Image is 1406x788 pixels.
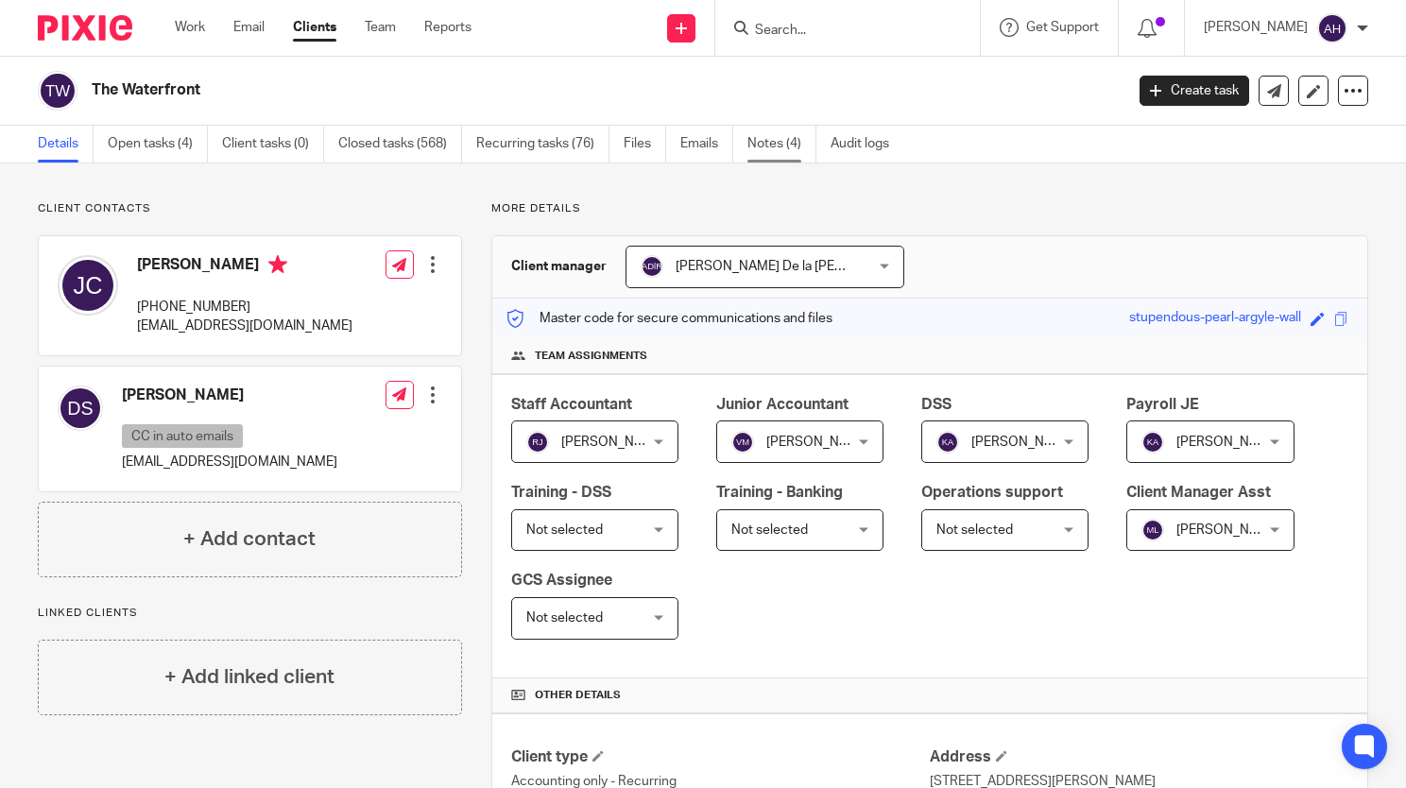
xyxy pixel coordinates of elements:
h4: [PERSON_NAME] [137,255,352,279]
span: Get Support [1026,21,1099,34]
span: Staff Accountant [511,397,632,412]
img: svg%3E [936,431,959,454]
a: Notes (4) [747,126,816,163]
img: svg%3E [526,431,549,454]
a: Recurring tasks (76) [476,126,609,163]
h3: Client manager [511,257,607,276]
h4: Client type [511,747,930,767]
img: svg%3E [1317,13,1347,43]
span: Not selected [526,611,603,625]
span: Client Manager Asst [1126,485,1271,500]
span: [PERSON_NAME] [561,436,665,449]
a: Create task [1140,76,1249,106]
p: Linked clients [38,606,462,621]
span: Operations support [921,485,1063,500]
span: [PERSON_NAME] [766,436,870,449]
span: [PERSON_NAME] [971,436,1075,449]
span: Junior Accountant [716,397,849,412]
p: [EMAIL_ADDRESS][DOMAIN_NAME] [137,317,352,335]
input: Search [753,23,923,40]
img: svg%3E [1141,519,1164,541]
img: svg%3E [58,255,118,316]
span: Payroll JE [1126,397,1199,412]
span: [PERSON_NAME] [1176,523,1280,537]
a: Work [175,18,205,37]
h4: + Add linked client [164,662,334,692]
p: [PERSON_NAME] [1204,18,1308,37]
a: Audit logs [831,126,903,163]
p: CC in auto emails [122,424,243,448]
span: [PERSON_NAME] De la [PERSON_NAME] [676,260,918,273]
p: Master code for secure communications and files [506,309,832,328]
a: Team [365,18,396,37]
p: [PHONE_NUMBER] [137,298,352,317]
span: DSS [921,397,952,412]
span: Training - DSS [511,485,611,500]
a: Details [38,126,94,163]
span: Not selected [936,523,1013,537]
img: svg%3E [38,71,77,111]
a: Files [624,126,666,163]
p: Client contacts [38,201,462,216]
span: Not selected [731,523,808,537]
img: svg%3E [731,431,754,454]
div: stupendous-pearl-argyle-wall [1129,308,1301,330]
a: Reports [424,18,472,37]
img: svg%3E [641,255,663,278]
p: [EMAIL_ADDRESS][DOMAIN_NAME] [122,453,337,471]
span: Other details [535,688,621,703]
h2: The Waterfront [92,80,907,100]
p: More details [491,201,1368,216]
i: Primary [268,255,287,274]
h4: [PERSON_NAME] [122,385,337,405]
h4: Address [930,747,1348,767]
img: Pixie [38,15,132,41]
img: svg%3E [1141,431,1164,454]
span: [PERSON_NAME] [1176,436,1280,449]
a: Open tasks (4) [108,126,208,163]
span: Team assignments [535,349,647,364]
h4: + Add contact [183,524,316,554]
span: Not selected [526,523,603,537]
a: Emails [680,126,733,163]
a: Client tasks (0) [222,126,324,163]
a: Email [233,18,265,37]
a: Clients [293,18,336,37]
a: Closed tasks (568) [338,126,462,163]
img: svg%3E [58,385,103,431]
span: GCS Assignee [511,573,612,588]
span: Training - Banking [716,485,843,500]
